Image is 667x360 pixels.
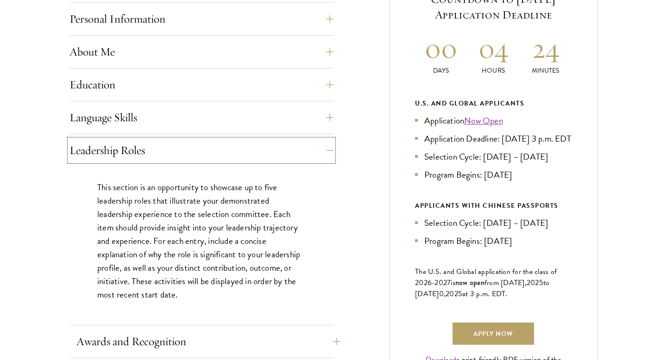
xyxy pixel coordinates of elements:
span: now open [455,277,485,288]
p: Days [415,66,467,75]
p: Minutes [519,66,572,75]
button: Leadership Roles [69,139,333,161]
a: Now Open [464,114,503,127]
span: 5 [539,277,543,288]
p: This section is an opportunity to showcase up to five leadership roles that illustrate your demon... [97,180,306,302]
span: from [DATE], [485,277,527,288]
li: Program Begins: [DATE] [415,168,572,181]
span: to [DATE] [415,277,549,299]
span: 202 [446,288,458,299]
a: Apply Now [453,323,534,345]
button: Personal Information [69,8,333,30]
span: at 3 p.m. EDT. [462,288,508,299]
h2: 00 [415,31,467,66]
h2: 24 [519,31,572,66]
span: 202 [527,277,539,288]
span: 0 [439,288,444,299]
div: APPLICANTS WITH CHINESE PASSPORTS [415,200,572,211]
li: Application Deadline: [DATE] 3 p.m. EDT [415,132,572,145]
h2: 04 [467,31,520,66]
button: About Me [69,41,333,63]
li: Program Begins: [DATE] [415,234,572,248]
div: U.S. and Global Applicants [415,98,572,109]
button: Language Skills [69,106,333,129]
button: Awards and Recognition [76,330,340,353]
span: 6 [428,277,432,288]
li: Application [415,114,572,127]
span: The U.S. and Global application for the class of 202 [415,266,557,288]
span: , [444,288,446,299]
button: Education [69,74,333,96]
li: Selection Cycle: [DATE] – [DATE] [415,216,572,230]
span: is [451,277,455,288]
span: 7 [447,277,451,288]
span: 5 [458,288,462,299]
span: -202 [432,277,447,288]
li: Selection Cycle: [DATE] – [DATE] [415,150,572,163]
p: Hours [467,66,520,75]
